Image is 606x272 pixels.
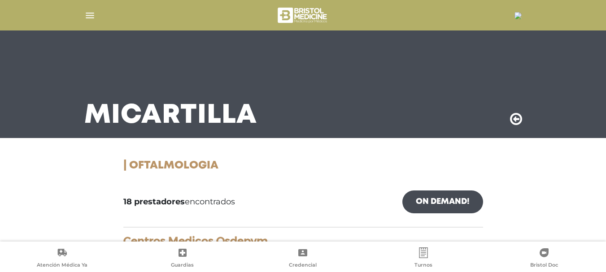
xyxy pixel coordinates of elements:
img: bristol-medicine-blanco.png [276,4,330,26]
span: encontrados [123,196,235,208]
h4: Centros Medicos Osdepym [123,235,483,248]
a: Atención Médica Ya [2,247,122,270]
span: Turnos [414,262,432,270]
a: On Demand! [402,190,483,213]
h1: | Oftalmologia [123,160,483,173]
span: Guardias [171,262,194,270]
h3: Mi Cartilla [84,104,257,127]
a: Bristol Doc [484,247,604,270]
img: Cober_menu-lines-white.svg [84,10,96,21]
a: Guardias [122,247,243,270]
img: 39300 [514,12,522,19]
b: 18 prestadores [123,197,185,207]
span: Credencial [289,262,317,270]
a: Turnos [363,247,484,270]
a: Credencial [243,247,363,270]
span: Bristol Doc [530,262,558,270]
span: Atención Médica Ya [37,262,87,270]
